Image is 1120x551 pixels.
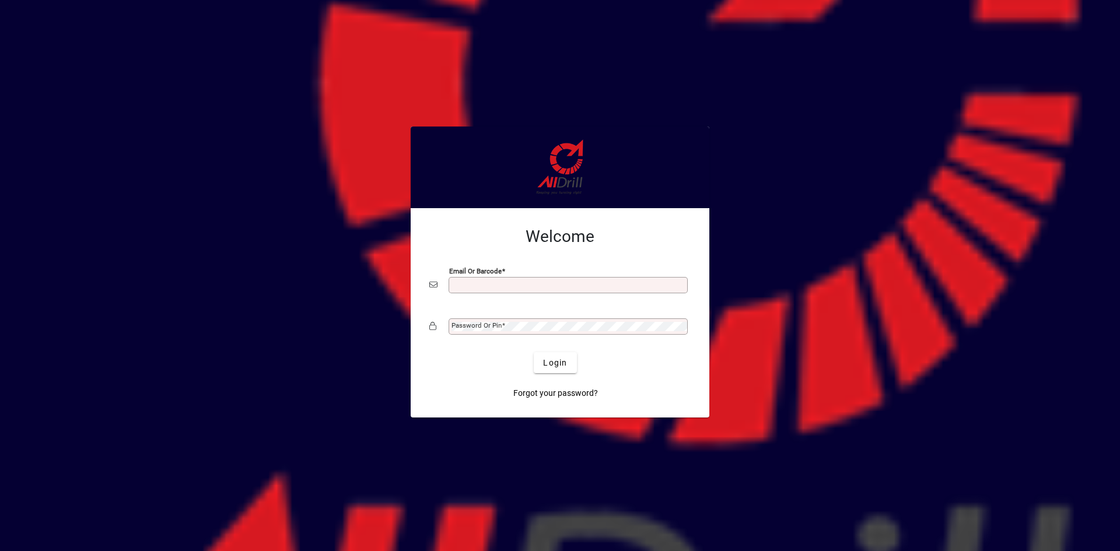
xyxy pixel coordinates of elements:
[449,267,502,275] mat-label: Email or Barcode
[543,357,567,369] span: Login
[509,382,603,403] a: Forgot your password?
[452,321,502,329] mat-label: Password or Pin
[534,352,576,373] button: Login
[429,227,691,247] h2: Welcome
[513,387,598,399] span: Forgot your password?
